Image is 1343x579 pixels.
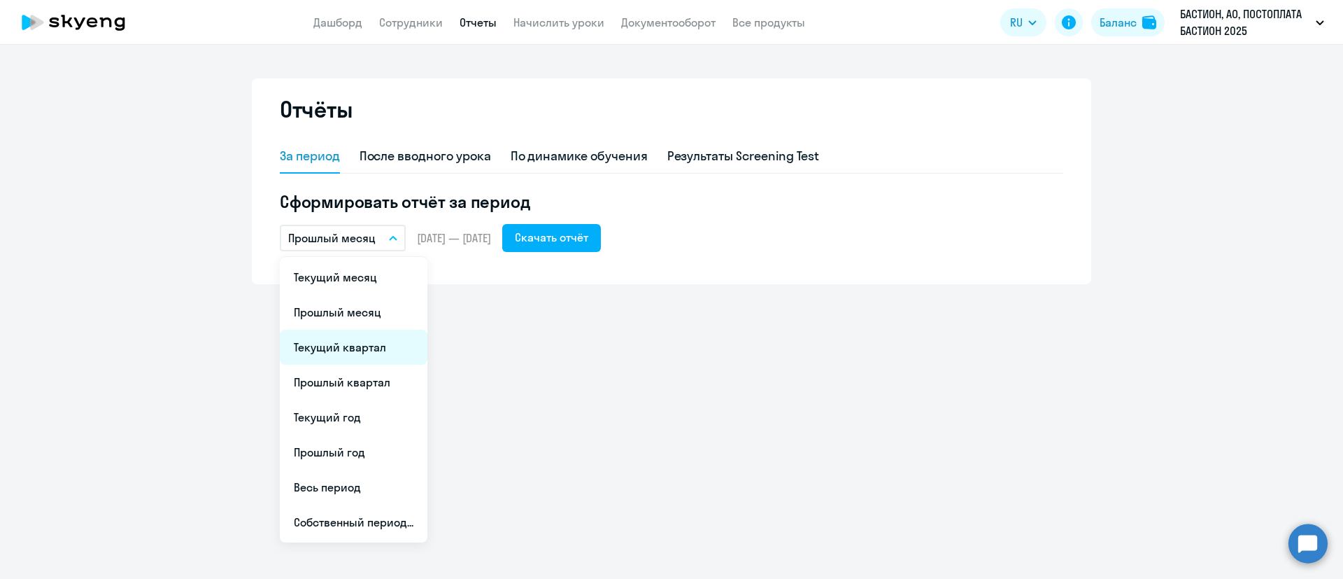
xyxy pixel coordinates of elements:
a: Документооборот [621,15,716,29]
img: balance [1142,15,1156,29]
a: Отчеты [460,15,497,29]
button: БАСТИОН, АО, ПОСТОПЛАТА БАСТИОН 2025 [1173,6,1331,39]
div: Баланс [1100,14,1137,31]
div: Скачать отчёт [515,229,588,246]
span: [DATE] — [DATE] [417,230,491,246]
span: RU [1010,14,1023,31]
a: Дашборд [313,15,362,29]
button: Прошлый месяц [280,225,406,251]
div: После вводного урока [360,147,491,165]
p: БАСТИОН, АО, ПОСТОПЛАТА БАСТИОН 2025 [1180,6,1310,39]
ul: RU [280,257,427,543]
button: Скачать отчёт [502,224,601,252]
div: За период [280,147,340,165]
button: Балансbalance [1091,8,1165,36]
a: Начислить уроки [513,15,604,29]
div: Результаты Screening Test [667,147,820,165]
button: RU [1000,8,1046,36]
h2: Отчёты [280,95,353,123]
a: Все продукты [732,15,805,29]
div: По динамике обучения [511,147,648,165]
a: Сотрудники [379,15,443,29]
p: Прошлый месяц [288,230,376,246]
h5: Сформировать отчёт за период [280,190,1063,213]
